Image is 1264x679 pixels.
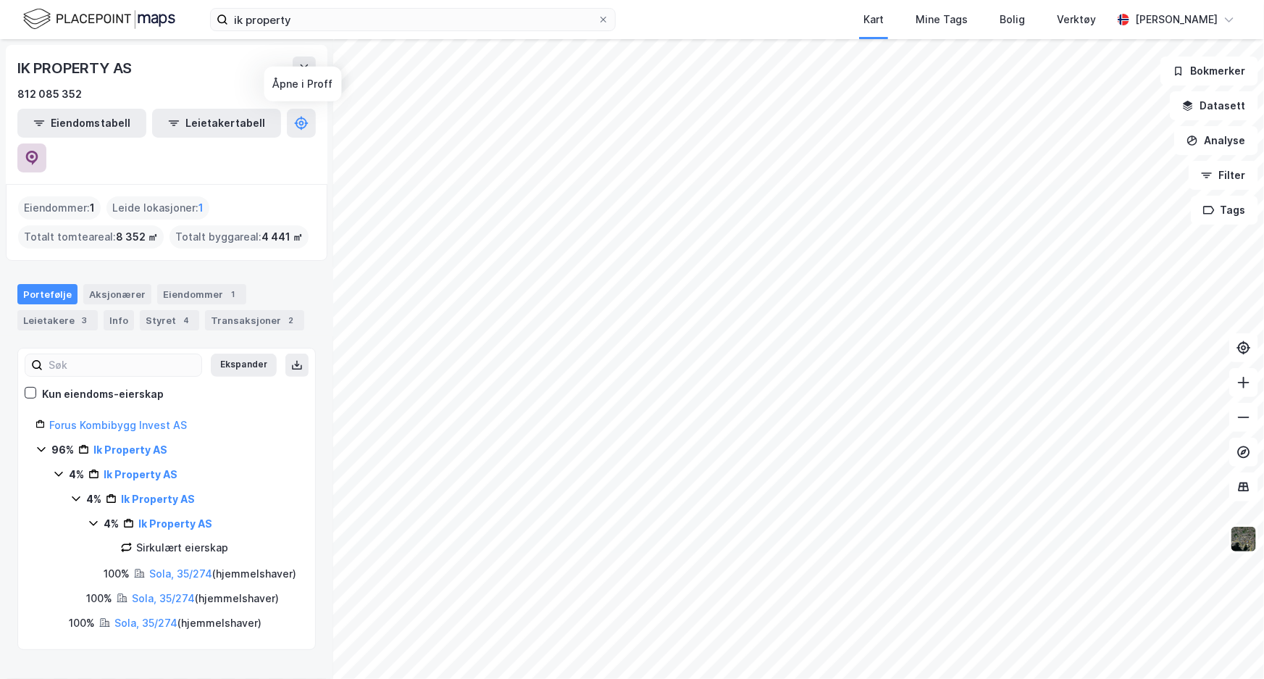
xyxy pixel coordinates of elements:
div: Kun eiendoms-eierskap [42,386,164,403]
a: Forus Kombibygg Invest AS [49,419,187,431]
div: 4% [86,491,101,508]
div: Info [104,310,134,330]
div: Kontrollprogram for chat [1192,609,1264,679]
a: Ik Property AS [104,468,177,480]
iframe: Chat Widget [1192,609,1264,679]
span: 1 [90,199,95,217]
div: ( hjemmelshaver ) [114,615,261,632]
div: 2 [284,313,298,328]
div: IK PROPERTY AS [17,57,135,80]
a: Sola, 35/274 [149,567,212,580]
button: Bokmerker [1160,57,1258,86]
img: 9k= [1230,525,1257,553]
div: 812 085 352 [17,86,82,103]
div: 4 [179,313,193,328]
button: Datasett [1170,91,1258,120]
div: ( hjemmelshaver ) [132,590,279,607]
img: logo.f888ab2527a4732fd821a326f86c7f29.svg [23,7,175,32]
div: 100% [104,565,130,583]
a: Ik Property AS [138,517,212,530]
span: 8 352 ㎡ [116,228,158,246]
div: Eiendommer : [18,196,101,220]
div: [PERSON_NAME] [1135,11,1218,28]
a: Sola, 35/274 [132,592,195,604]
div: Leietakere [17,310,98,330]
div: 96% [51,441,74,459]
button: Analyse [1174,126,1258,155]
div: 4% [104,515,119,533]
div: Mine Tags [916,11,968,28]
button: Leietakertabell [152,109,281,138]
div: Verktøy [1057,11,1096,28]
div: Leide lokasjoner : [106,196,209,220]
a: Ik Property AS [93,443,167,456]
a: Sola, 35/274 [114,617,177,629]
div: Styret [140,310,199,330]
span: 1 [198,199,204,217]
div: Totalt byggareal : [169,225,309,249]
div: 1 [226,287,240,301]
div: Bolig [1000,11,1025,28]
div: Kart [863,11,884,28]
button: Ekspander [211,354,277,377]
span: 4 441 ㎡ [261,228,303,246]
div: 100% [86,590,112,607]
div: Aksjonærer [83,284,151,304]
div: Portefølje [17,284,78,304]
input: Søk [43,354,201,376]
div: Transaksjoner [205,310,304,330]
div: 100% [69,615,95,632]
div: ( hjemmelshaver ) [149,565,296,583]
div: Eiendommer [157,284,246,304]
input: Søk på adresse, matrikkel, gårdeiere, leietakere eller personer [228,9,598,30]
button: Eiendomstabell [17,109,146,138]
button: Tags [1191,196,1258,225]
div: 4% [69,466,84,483]
div: Totalt tomteareal : [18,225,164,249]
a: Ik Property AS [121,493,195,505]
button: Filter [1189,161,1258,190]
div: 3 [78,313,92,328]
div: Sirkulært eierskap [136,539,228,557]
